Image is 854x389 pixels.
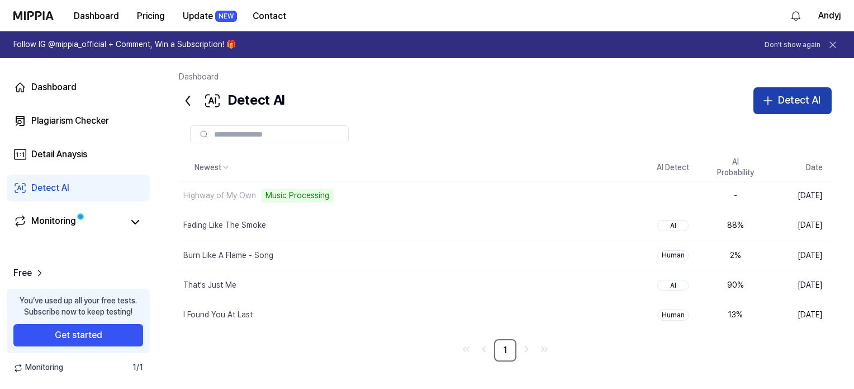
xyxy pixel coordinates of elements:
div: Detect AI [778,92,820,109]
button: Contact [244,5,295,27]
a: Free [13,266,45,280]
a: Detail Anaysis [7,141,150,168]
th: AI Detect [642,154,704,181]
h1: Follow IG @mippia_official + Comment, Win a Subscription! 🎁 [13,39,236,50]
img: logo [13,11,54,20]
div: 13 % [713,310,758,321]
button: Detect AI [753,87,832,114]
button: Don't show again [765,40,820,50]
div: AI [657,220,689,231]
a: Go to first page [458,341,474,357]
div: 90 % [713,280,758,291]
div: I Found You At Last [183,310,253,321]
td: [DATE] [767,270,832,300]
td: [DATE] [767,181,832,211]
div: Detect AI [179,87,284,114]
th: Date [767,154,832,181]
button: UpdateNEW [174,5,244,27]
span: Monitoring [13,362,63,373]
span: Free [13,266,32,280]
td: [DATE] [767,241,832,270]
div: Monitoring [31,214,76,230]
button: Pricing [128,5,174,27]
div: That's Just Me [183,280,236,291]
a: Go to previous page [476,341,492,357]
div: Human [657,310,689,321]
button: Dashboard [65,5,128,27]
nav: pagination [179,339,832,362]
div: Burn Like A Flame - Song [183,250,273,261]
div: You’ve used up all your free tests. Subscribe now to keep testing! [20,296,137,317]
div: Dashboard [31,81,77,94]
div: 88 % [713,220,758,231]
div: Detail Anaysis [31,148,87,161]
a: Dashboard [179,72,219,81]
td: [DATE] [767,300,832,330]
img: 알림 [789,9,803,22]
a: Go to next page [519,341,534,357]
th: AI Probability [704,154,767,181]
a: UpdateNEW [174,1,244,31]
div: 2 % [713,250,758,261]
a: 1 [494,339,516,362]
td: [DATE] [767,210,832,240]
a: Plagiarism Checker [7,107,150,134]
div: Music Processing [261,189,334,203]
div: Fading Like The Smoke [183,220,266,231]
a: Monitoring [13,214,123,230]
a: Detect AI [7,175,150,201]
span: 1 / 1 [132,362,143,373]
button: Get started [13,324,143,346]
div: AI [657,280,689,291]
div: Plagiarism Checker [31,114,109,128]
a: Dashboard [7,74,150,101]
button: Andyj [818,9,841,22]
div: Human [657,250,689,261]
div: Detect AI [31,181,69,195]
a: Go to last page [537,341,552,357]
div: NEW [215,11,237,22]
td: - [704,181,767,211]
div: Highway of My Own [183,190,256,201]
